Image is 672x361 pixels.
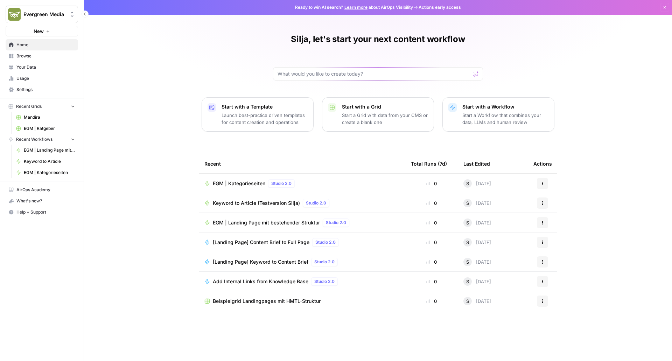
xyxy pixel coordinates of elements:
div: Last Edited [463,154,490,173]
span: Add Internal Links from Knowledge Base [213,278,308,285]
span: New [34,28,44,35]
p: Start with a Template [222,103,308,110]
span: AirOps Academy [16,187,75,193]
span: Studio 2.0 [271,180,292,187]
span: Studio 2.0 [306,200,326,206]
p: Start with a Workflow [462,103,548,110]
span: Recent Grids [16,103,42,110]
div: [DATE] [463,218,491,227]
span: Mandira [24,114,75,120]
a: EGM | KategorieseitenStudio 2.0 [204,179,400,188]
span: EGM | Landing Page mit bestehender Struktur [213,219,320,226]
span: Studio 2.0 [315,239,336,245]
a: [Landing Page] Keyword to Content BriefStudio 2.0 [204,258,400,266]
span: Keyword to Article (Testversion Silja) [213,200,300,207]
a: EGM | Landing Page mit bestehender StrukturStudio 2.0 [204,218,400,227]
button: New [6,26,78,36]
span: Settings [16,86,75,93]
p: Start with a Grid [342,103,428,110]
div: [DATE] [463,199,491,207]
a: Your Data [6,62,78,73]
p: Start a Grid with data from your CMS or create a blank one [342,112,428,126]
div: 0 [411,278,452,285]
button: Start with a GridStart a Grid with data from your CMS or create a blank one [322,97,434,132]
div: What's new? [6,196,78,206]
span: S [466,258,469,265]
span: Your Data [16,64,75,70]
span: Usage [16,75,75,82]
a: Keyword to Article (Testversion Silja)Studio 2.0 [204,199,400,207]
a: AirOps Academy [6,184,78,195]
span: Evergreen Media [23,11,66,18]
a: Learn more [344,5,367,10]
span: [Landing Page] Content Brief to Full Page [213,239,309,246]
a: [Landing Page] Content Brief to Full PageStudio 2.0 [204,238,400,247]
button: Start with a TemplateLaunch best-practice driven templates for content creation and operations [202,97,314,132]
span: Beispielgrid Landingpages mit HMTL-Struktur [213,298,321,305]
span: S [466,239,469,246]
div: [DATE] [463,277,491,286]
a: EGM | Kategorieseiten [13,167,78,178]
h1: Silja, let's start your next content workflow [291,34,465,45]
div: 0 [411,219,452,226]
div: 0 [411,180,452,187]
span: Actions early access [419,4,461,11]
div: [DATE] [463,297,491,305]
span: Recent Workflows [16,136,52,143]
div: 0 [411,258,452,265]
span: Help + Support [16,209,75,215]
span: S [466,278,469,285]
p: Launch best-practice driven templates for content creation and operations [222,112,308,126]
span: Studio 2.0 [314,259,335,265]
a: Add Internal Links from Knowledge BaseStudio 2.0 [204,277,400,286]
div: Total Runs (7d) [411,154,447,173]
div: 0 [411,200,452,207]
button: Workspace: Evergreen Media [6,6,78,23]
div: [DATE] [463,238,491,247]
p: Start a Workflow that combines your data, LLMs and human review [462,112,548,126]
input: What would you like to create today? [278,70,470,77]
div: [DATE] [463,179,491,188]
div: 0 [411,239,452,246]
span: Ready to win AI search? about AirOps Visibility [295,4,413,11]
span: Browse [16,53,75,59]
a: EGM | Landing Page mit bestehender Struktur [13,145,78,156]
span: S [466,200,469,207]
span: EGM | Landing Page mit bestehender Struktur [24,147,75,153]
button: Start with a WorkflowStart a Workflow that combines your data, LLMs and human review [442,97,554,132]
span: EGM | Kategorieseiten [24,169,75,176]
a: Browse [6,50,78,62]
div: [DATE] [463,258,491,266]
span: S [466,180,469,187]
span: EGM | Ratgeber [24,125,75,132]
img: Evergreen Media Logo [8,8,21,21]
span: Home [16,42,75,48]
a: Beispielgrid Landingpages mit HMTL-Struktur [204,298,400,305]
a: Settings [6,84,78,95]
button: Recent Workflows [6,134,78,145]
div: Recent [204,154,400,173]
a: Keyword to Article [13,156,78,167]
button: Recent Grids [6,101,78,112]
button: What's new? [6,195,78,207]
span: EGM | Kategorieseiten [213,180,265,187]
span: S [466,298,469,305]
a: Usage [6,73,78,84]
span: S [466,219,469,226]
a: EGM | Ratgeber [13,123,78,134]
span: Studio 2.0 [314,278,335,285]
span: Studio 2.0 [326,220,346,226]
button: Help + Support [6,207,78,218]
a: Home [6,39,78,50]
span: [Landing Page] Keyword to Content Brief [213,258,308,265]
div: 0 [411,298,452,305]
div: Actions [533,154,552,173]
a: Mandira [13,112,78,123]
span: Keyword to Article [24,158,75,165]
